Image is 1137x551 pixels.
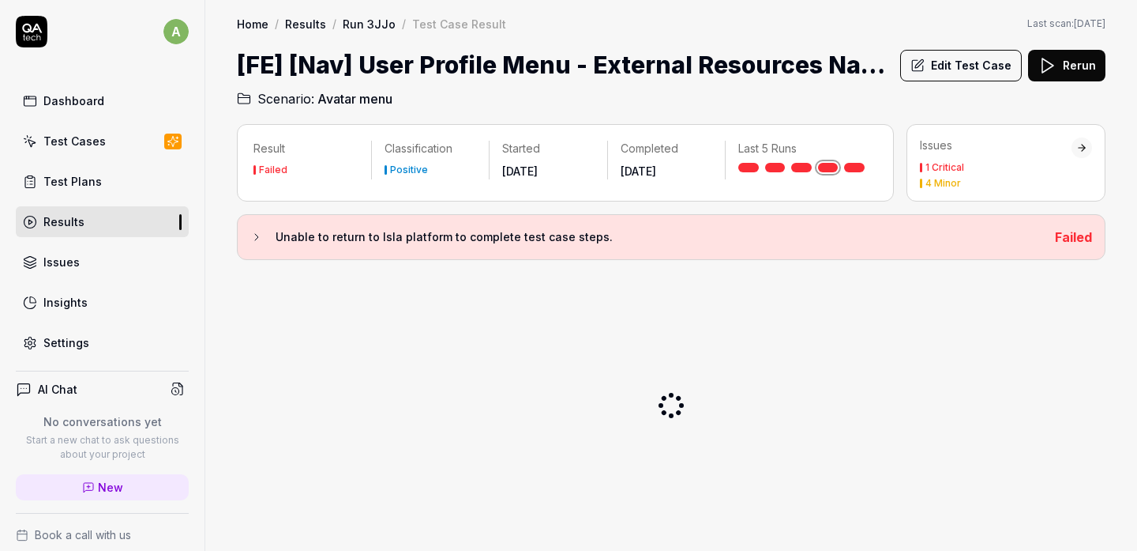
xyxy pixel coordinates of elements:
[259,165,287,175] div: Failed
[16,327,189,358] a: Settings
[16,474,189,500] a: New
[253,141,358,157] p: Result
[920,138,1071,153] div: Issues
[254,89,314,108] span: Scenario:
[925,179,961,188] div: 4 Minor
[385,141,476,157] p: Classification
[16,526,189,543] a: Book a call with us
[16,85,189,116] a: Dashboard
[43,92,104,109] div: Dashboard
[925,163,964,172] div: 1 Critical
[621,164,656,178] time: [DATE]
[332,16,336,32] div: /
[16,433,189,462] p: Start a new chat to ask questions about your project
[16,247,189,277] a: Issues
[390,165,428,175] div: Positive
[502,164,538,178] time: [DATE]
[163,19,189,44] span: a
[738,141,865,157] p: Last 5 Runs
[237,89,392,108] a: Scenario:Avatar menu
[250,228,1042,247] button: Unable to return to Isla platform to complete test case steps.
[43,173,102,190] div: Test Plans
[43,254,80,270] div: Issues
[43,133,106,149] div: Test Cases
[1027,17,1105,31] span: Last scan:
[163,16,189,47] button: a
[98,479,123,496] span: New
[237,16,268,32] a: Home
[237,47,887,83] h1: [FE] [Nav] User Profile Menu - External Resources Navigation
[276,228,1042,247] h3: Unable to return to Isla platform to complete test case steps.
[16,166,189,197] a: Test Plans
[1028,50,1105,81] button: Rerun
[1055,229,1092,245] span: Failed
[502,141,594,157] p: Started
[1074,17,1105,29] time: [DATE]
[38,381,77,398] h4: AI Chat
[900,50,1022,81] button: Edit Test Case
[285,16,326,32] a: Results
[16,206,189,237] a: Results
[343,16,396,32] a: Run 3JJo
[35,526,131,543] span: Book a call with us
[16,126,189,157] a: Test Cases
[43,334,89,351] div: Settings
[16,413,189,430] p: No conversations yet
[43,294,88,311] div: Insights
[1027,17,1105,31] button: Last scan:[DATE]
[621,141,712,157] p: Completed
[275,16,279,32] div: /
[402,16,406,32] div: /
[317,89,392,108] span: Avatar menu
[43,213,84,230] div: Results
[16,287,189,318] a: Insights
[412,16,506,32] div: Test Case Result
